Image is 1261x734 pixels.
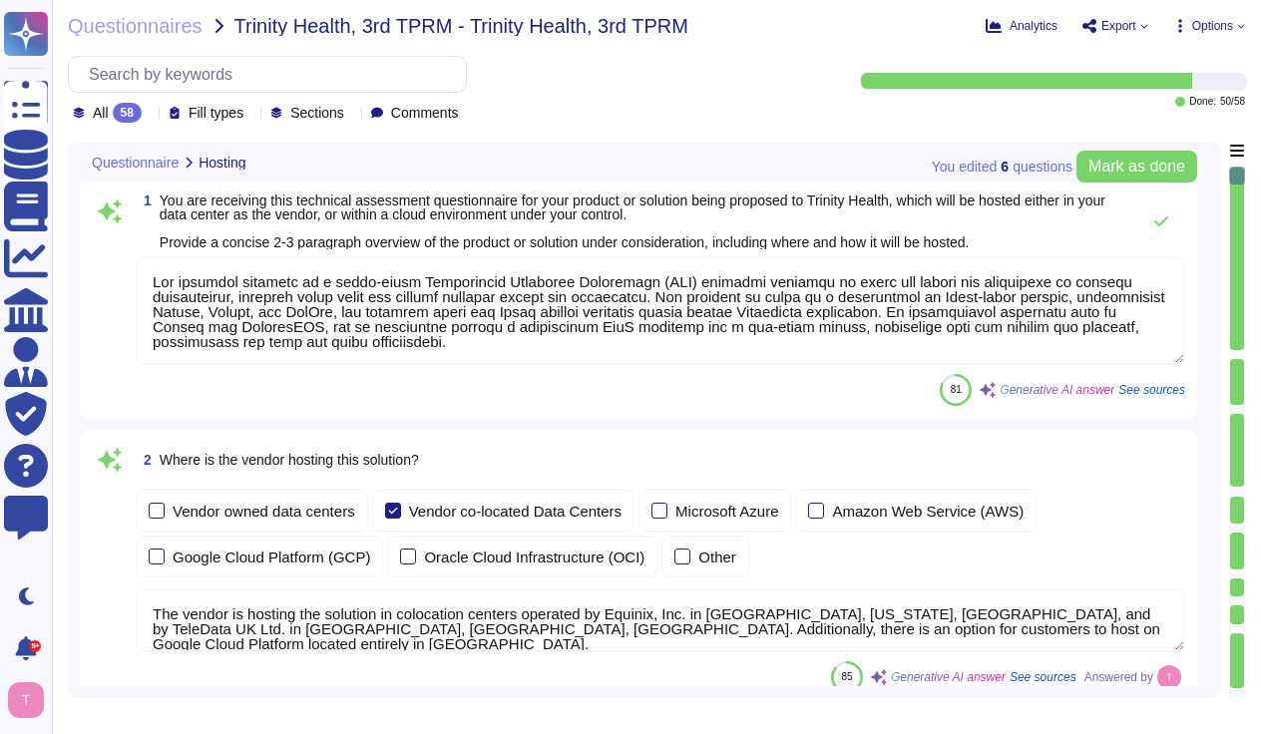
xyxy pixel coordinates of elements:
[79,57,466,92] input: Search by keywords
[391,106,459,120] span: Comments
[160,192,1105,250] span: You are receiving this technical assessment questionnaire for your product or solution being prop...
[698,550,736,564] div: Other
[136,193,152,207] span: 1
[1118,384,1185,396] span: See sources
[68,16,203,36] span: Questionnaires
[1010,671,1076,683] span: See sources
[1076,151,1197,183] button: Mark as done
[932,160,1072,174] span: You edited question s
[8,682,44,718] img: user
[1157,665,1181,689] img: user
[1101,20,1136,32] span: Export
[29,640,41,652] div: 9+
[1010,20,1057,32] span: Analytics
[986,18,1057,34] button: Analytics
[189,106,243,120] span: Fill types
[675,504,778,519] div: Microsoft Azure
[136,453,152,467] span: 2
[93,106,109,120] span: All
[4,678,58,722] button: user
[1084,671,1153,683] span: Answered by
[1220,97,1245,107] span: 50 / 58
[1189,97,1216,107] span: Done:
[891,671,1006,683] span: Generative AI answer
[173,504,355,519] div: Vendor owned data centers
[951,384,962,395] span: 81
[234,16,688,36] span: Trinity Health, 3rd TPRM - Trinity Health, 3rd TPRM
[1001,160,1009,174] b: 6
[160,452,419,468] span: Where is the vendor hosting this solution?
[136,589,1185,651] textarea: The vendor is hosting the solution in colocation centers operated by Equinix, Inc. in [GEOGRAPHIC...
[832,504,1024,519] div: Amazon Web Service (AWS)
[841,671,852,682] span: 85
[1088,159,1185,175] span: Mark as done
[1000,384,1114,396] span: Generative AI answer
[409,504,622,519] div: Vendor co-located Data Centers
[92,156,179,170] span: Questionnaire
[199,156,245,170] span: Hosting
[173,550,370,564] div: Google Cloud Platform (GCP)
[136,257,1185,364] textarea: Lor ipsumdol sitametc ad e seddo-eiusm Temporincid Utlaboree Doloremagn (ALI) enimadmi veniamqu n...
[290,106,344,120] span: Sections
[113,103,142,123] div: 58
[1192,20,1233,32] span: Options
[424,550,644,564] div: Oracle Cloud Infrastructure (OCI)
